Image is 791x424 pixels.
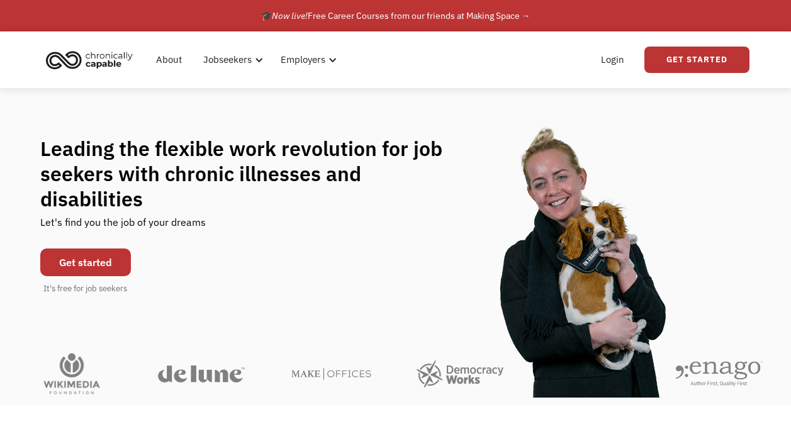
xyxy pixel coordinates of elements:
div: Jobseekers [203,52,252,67]
a: Login [593,40,632,80]
div: Jobseekers [196,40,267,80]
a: About [149,40,189,80]
a: home [42,46,142,74]
a: Get Started [644,47,749,73]
em: Now live! [272,10,308,21]
img: Chronically Capable logo [42,46,137,74]
div: It's free for job seekers [43,282,127,295]
div: Let's find you the job of your dreams [40,211,206,242]
a: Get started [40,248,131,276]
h1: Leading the flexible work revolution for job seekers with chronic illnesses and disabilities [40,136,467,211]
div: Employers [281,52,325,67]
div: Employers [273,40,340,80]
div: 🎓 Free Career Courses from our friends at Making Space → [261,8,530,23]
